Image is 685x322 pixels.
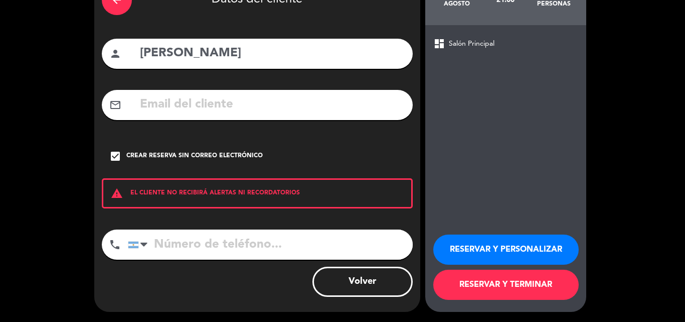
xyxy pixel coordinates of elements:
i: person [109,48,121,60]
button: RESERVAR Y PERSONALIZAR [433,235,579,265]
i: mail_outline [109,99,121,111]
i: phone [109,239,121,251]
i: warning [103,187,130,199]
button: RESERVAR Y TERMINAR [433,270,579,300]
div: EL CLIENTE NO RECIBIRÁ ALERTAS NI RECORDATORIOS [102,178,413,208]
div: Argentina: +54 [128,230,151,259]
input: Email del cliente [139,94,405,115]
span: Salón Principal [449,38,494,50]
i: check_box [109,150,121,162]
button: Volver [312,267,413,297]
input: Nombre del cliente [139,43,405,64]
input: Número de teléfono... [128,230,413,260]
div: Crear reserva sin correo electrónico [126,151,263,161]
span: dashboard [433,38,445,50]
